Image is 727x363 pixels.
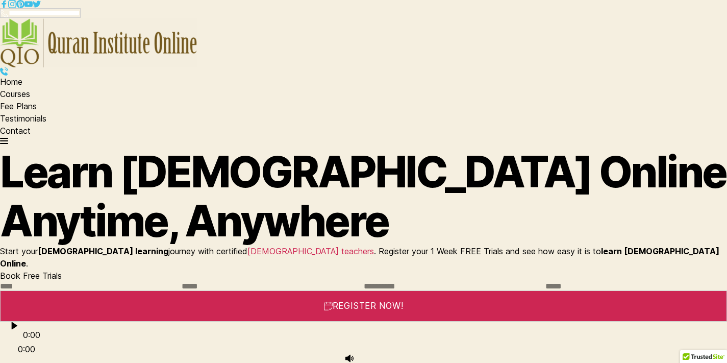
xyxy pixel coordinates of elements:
span: . [26,258,28,269]
span: journey with certified [168,246,247,256]
span: REGISTER NOW! [333,301,403,311]
span: . Register your 1 Week FREE Trials and see how easy it is to [374,246,601,256]
strong: [DEMOGRAPHIC_DATA] learning [38,246,168,256]
a: [DEMOGRAPHIC_DATA] teachers [247,246,374,256]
